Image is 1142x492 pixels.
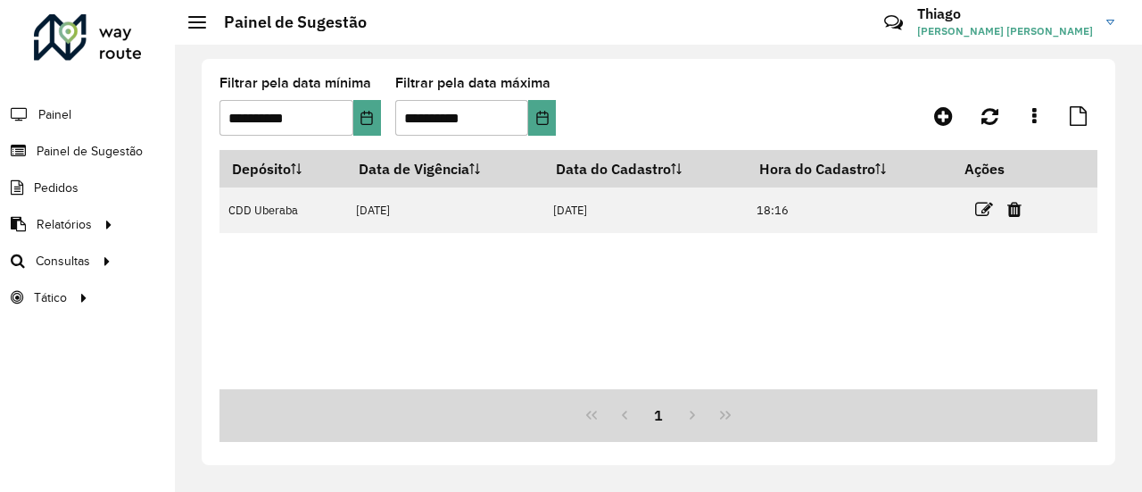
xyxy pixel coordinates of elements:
span: Pedidos [34,179,79,197]
th: Ações [952,150,1059,188]
td: 18:16 [748,188,952,233]
h2: Painel de Sugestão [206,13,367,32]
span: [PERSON_NAME] [PERSON_NAME] [917,23,1093,39]
span: Painel [38,105,71,124]
td: [DATE] [347,188,544,233]
label: Filtrar pela data mínima [219,72,371,94]
th: Data de Vigência [347,150,544,188]
td: [DATE] [544,188,748,233]
th: Data do Cadastro [544,150,748,188]
a: Editar [975,197,993,221]
button: Choose Date [528,100,556,136]
label: Filtrar pela data máxima [395,72,550,94]
button: Choose Date [353,100,381,136]
button: 1 [641,398,675,432]
span: Painel de Sugestão [37,142,143,161]
a: Contato Rápido [874,4,913,42]
h3: Thiago [917,5,1093,22]
span: Relatórios [37,215,92,234]
span: Tático [34,288,67,307]
span: Consultas [36,252,90,271]
th: Depósito [219,150,347,188]
a: Excluir [1007,197,1022,221]
td: CDD Uberaba [219,188,347,233]
th: Hora do Cadastro [748,150,952,188]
